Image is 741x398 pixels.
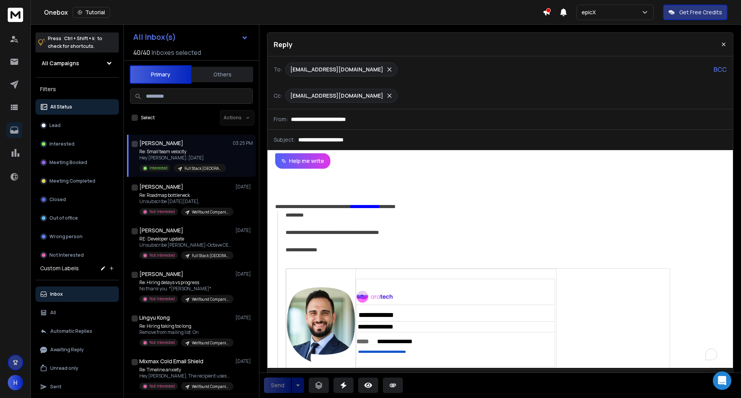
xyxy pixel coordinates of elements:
p: Meeting Booked [49,159,87,166]
p: Unsubscribe [DATE][DATE], [139,198,232,205]
p: Interested [149,165,167,171]
button: Bold (Ctrl+B) [327,371,342,387]
h3: Inboxes selected [152,48,201,57]
p: Get Free Credits [679,8,722,16]
p: Not Interested [149,340,175,345]
button: Primary [130,65,191,84]
button: Signature [442,371,457,387]
p: Not Interested [49,252,84,258]
p: Unsubscribe [PERSON_NAME]-Octave CEO [GEOGRAPHIC_DATA]: [139,242,232,248]
button: Get Free Credits [663,5,727,20]
button: All Status [36,99,119,115]
p: From: [274,115,288,123]
p: Cc: [274,92,282,100]
h3: Filters [36,84,119,95]
button: H [8,375,23,390]
p: All [50,310,56,316]
img: AIorK4yPrpsU51CQtAAiJ7ztV1tOwIGpsLHpavCuVZcDaS1oDmr5Rm7KgNYw5il7OT86l_1c6Rsazp-XDTMZ [286,287,355,362]
h1: [PERSON_NAME] [139,139,183,147]
p: All Status [50,104,72,110]
p: 03:25 PM [233,140,253,146]
button: Unread only [36,361,119,376]
button: More Text [376,371,390,387]
p: Not Interested [149,209,175,215]
p: [DATE] [235,184,253,190]
p: Remove from mailing list. On [139,329,232,335]
h1: All Inbox(s) [133,33,176,41]
h1: Lingyu Kong [139,314,170,322]
p: Meeting Completed [49,178,95,184]
p: RE: Developer update [139,236,232,242]
p: Awaiting Reply [50,347,84,353]
button: All Inbox(s) [127,29,254,45]
button: Out of office [36,210,119,226]
h1: [PERSON_NAME] [139,227,183,234]
p: [EMAIL_ADDRESS][DOMAIN_NAME] [290,66,383,73]
div: Open Intercom Messenger [713,371,731,390]
p: Interested [49,141,74,147]
p: Re: Hiring taking too long [139,323,232,329]
p: Wellfound Companies US Region [192,296,229,302]
p: Not Interested [149,383,175,389]
button: Code View [460,371,474,387]
p: BCC [714,65,727,74]
h3: Custom Labels [40,264,79,272]
p: Re: Timeline anxiety [139,367,232,373]
button: Help me write [275,153,330,169]
img: AIorK4wOBgz1MEet-QLo16tHryEbilFC99WHyxAz5U106_E-qXS4ZbpOntYYB9VFYZ7x5yi62ogZs9aG2Ya- [356,291,393,302]
label: Select [141,115,155,121]
p: Re: Hiring delays vs progress [139,279,232,286]
p: Wellfound Companies US Region [192,209,229,215]
p: Unread only [50,365,78,371]
p: No thank you. *[PERSON_NAME]* [139,286,232,292]
p: Press to check for shortcuts. [48,35,102,50]
button: Wrong person [36,229,119,244]
h1: [PERSON_NAME] [139,183,183,191]
p: Re: Small team velocity [139,149,226,155]
span: 40 / 40 [133,48,150,57]
button: Meeting Completed [36,173,119,189]
button: Tutorial [73,7,110,18]
button: Insert Link (Ctrl+K) [393,371,408,387]
button: Meeting Booked [36,155,119,170]
p: Full Stack [GEOGRAPHIC_DATA]/[GEOGRAPHIC_DATA] [184,166,222,171]
button: Insert Image (Ctrl+P) [409,371,424,387]
button: Italic (Ctrl+I) [343,371,358,387]
button: Awaiting Reply [36,342,119,357]
p: Hey [PERSON_NAME], The recipient uses Mixmax [139,373,232,379]
button: Sent [36,379,119,395]
button: Inbox [36,286,119,302]
p: [DATE] [235,315,253,321]
h1: [PERSON_NAME] [139,270,183,278]
button: Not Interested [36,247,119,263]
div: To enrich screen reader interactions, please activate Accessibility in Grammarly extension settings [267,169,733,368]
p: Out of office [49,215,78,221]
p: To: [274,66,282,73]
p: Not Interested [149,252,175,258]
button: Underline (Ctrl+U) [359,371,374,387]
p: Not Interested [149,296,175,302]
p: Wellfound Companies US Region [192,340,229,346]
button: AI Rephrase [270,371,324,387]
h1: Mixmax Cold Email Shield [139,357,203,365]
p: Wellfound Companies US Region [192,384,229,390]
button: Interested [36,136,119,152]
p: [DATE] [235,358,253,364]
p: Full Stack [GEOGRAPHIC_DATA]/[GEOGRAPHIC_DATA] [192,253,229,259]
p: Lead [49,122,61,129]
p: Re: Roadmap bottleneck [139,192,232,198]
p: Inbox [50,291,63,297]
p: Automatic Replies [50,328,92,334]
p: Wrong person [49,234,83,240]
p: [EMAIL_ADDRESS][DOMAIN_NAME] [290,92,383,100]
p: Closed [49,196,66,203]
button: Emoticons [426,371,440,387]
p: epicX [582,8,599,16]
button: Automatic Replies [36,323,119,339]
p: [DATE] [235,227,253,234]
p: Subject: [274,136,295,144]
h1: All Campaigns [42,59,79,67]
p: Reply [274,39,293,50]
span: Ctrl + Shift + k [63,34,96,43]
